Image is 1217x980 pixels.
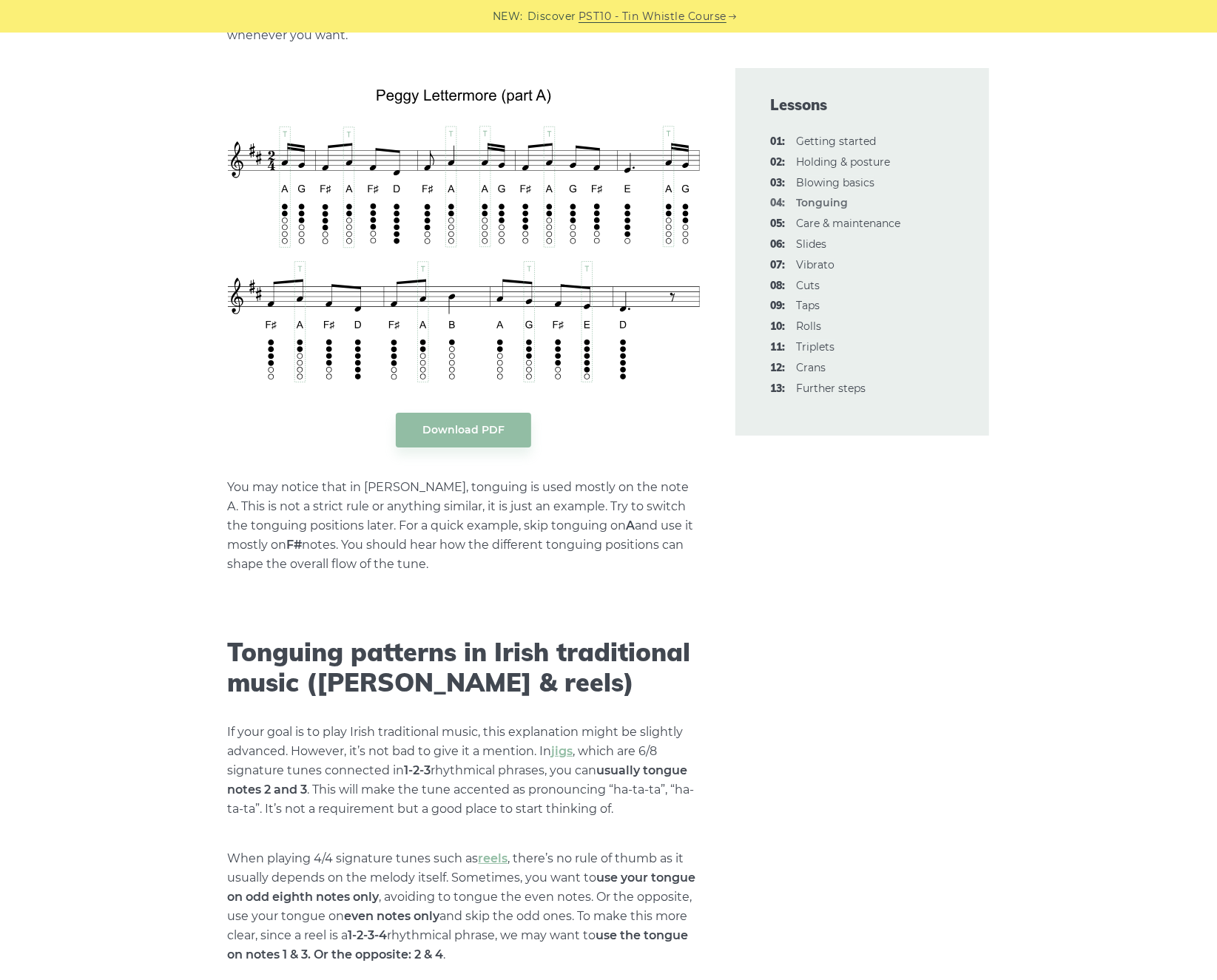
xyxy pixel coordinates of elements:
span: 07: [771,257,786,274]
span: 08: [771,277,786,295]
span: 04: [771,195,786,212]
span: 05: [771,215,786,233]
span: 13: [771,380,786,398]
span: 10: [771,318,786,336]
p: You may notice that in [PERSON_NAME], tonguing is used mostly on the note A. This is not a strict... [228,478,700,574]
a: 10:Rolls [797,320,822,333]
img: Peggy Lettermore - Tin Whistle Tonguing Example [228,75,700,382]
span: 02: [771,154,786,172]
a: 08:Cuts [797,279,820,292]
a: 12:Crans [797,361,826,374]
span: 11: [771,339,786,356]
a: 07:Vibrato [797,258,835,271]
a: jigs [552,744,573,758]
a: 03:Blowing basics [797,176,875,189]
a: 02:Holding & posture [797,155,891,169]
span: Lessons [771,95,954,115]
span: Discover [527,8,576,25]
span: 09: [771,297,786,315]
strong: Tonguing [797,196,849,209]
span: NEW: [493,8,523,25]
a: 13:Further steps [797,382,866,395]
span: 03: [771,175,786,192]
a: reels [479,851,508,865]
strong: even notes only [345,909,440,923]
strong: 1-2-3 [405,763,431,777]
p: If your goal is to play Irish traditional music, this explanation might be slightly advanced. How... [228,723,700,819]
strong: A [627,518,636,533]
a: Download PDF [396,413,531,447]
h2: Tonguing patterns in Irish traditional music ([PERSON_NAME] & reels) [228,638,700,698]
strong: 1-2-3-4 [348,928,388,942]
a: 05:Care & maintenance [797,217,901,230]
strong: F# [287,538,303,552]
span: 12: [771,359,786,377]
a: 09:Taps [797,299,820,312]
a: PST10 - Tin Whistle Course [579,8,727,25]
a: 01:Getting started [797,135,877,148]
span: 06: [771,236,786,254]
a: 11:Triplets [797,340,835,354]
span: 01: [771,133,786,151]
a: 06:Slides [797,237,827,251]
